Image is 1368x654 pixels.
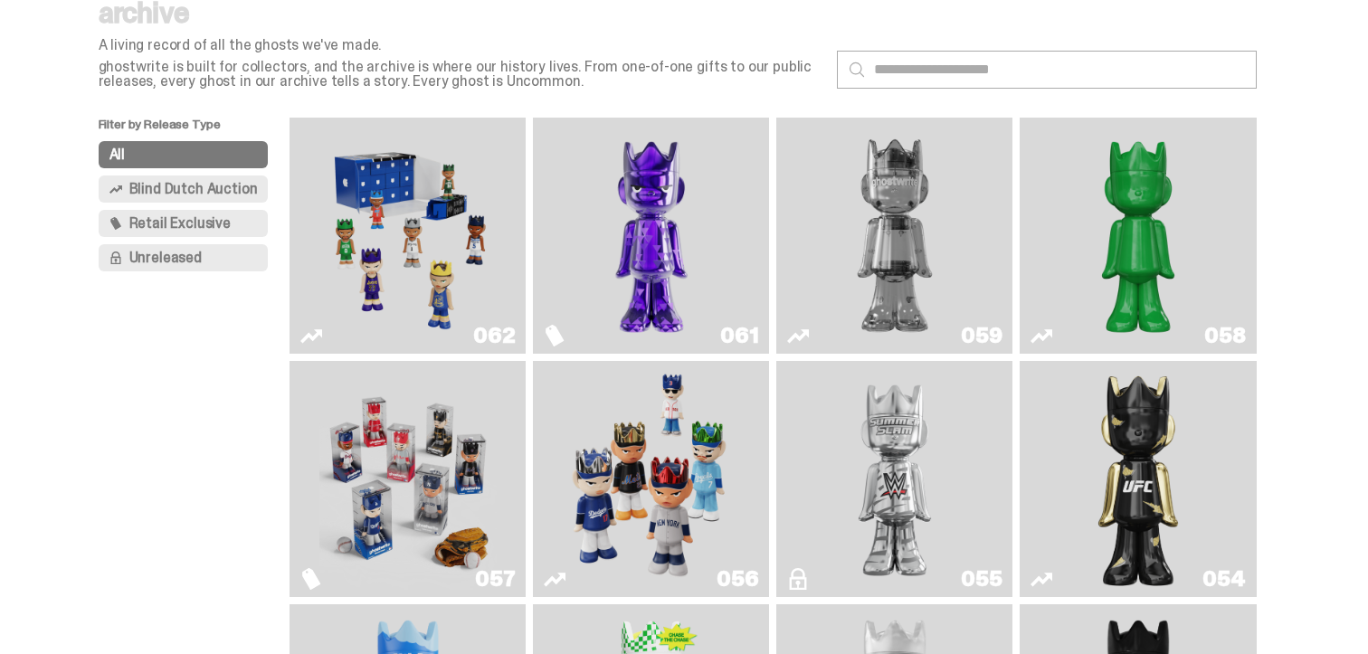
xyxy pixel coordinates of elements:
[1090,368,1186,590] img: Ruby
[1031,125,1245,346] a: Schrödinger's ghost: Sunday Green
[1031,368,1245,590] a: Ruby
[99,118,290,141] p: Filter by Release Type
[319,368,497,590] img: Game Face (2025)
[544,368,758,590] a: Game Face (2025)
[961,568,1002,590] div: 055
[109,147,126,162] span: All
[473,325,515,346] div: 062
[720,325,758,346] div: 061
[129,251,202,265] span: Unreleased
[99,38,822,52] p: A living record of all the ghosts we've made.
[1050,125,1227,346] img: Schrödinger's ghost: Sunday Green
[475,568,515,590] div: 057
[787,125,1002,346] a: Two
[319,125,497,346] img: Game Face (2025)
[99,60,822,89] p: ghostwrite is built for collectors, and the archive is where our history lives. From one-of-one g...
[563,368,740,590] img: Game Face (2025)
[787,368,1002,590] a: I Was There SummerSlam
[1202,568,1245,590] div: 054
[99,141,269,168] button: All
[717,568,758,590] div: 056
[1204,325,1245,346] div: 058
[563,125,740,346] img: Fantasy
[129,216,231,231] span: Retail Exclusive
[806,125,983,346] img: Two
[300,125,515,346] a: Game Face (2025)
[961,325,1002,346] div: 059
[544,125,758,346] a: Fantasy
[99,244,269,271] button: Unreleased
[99,210,269,237] button: Retail Exclusive
[99,175,269,203] button: Blind Dutch Auction
[806,368,983,590] img: I Was There SummerSlam
[300,368,515,590] a: Game Face (2025)
[129,182,258,196] span: Blind Dutch Auction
